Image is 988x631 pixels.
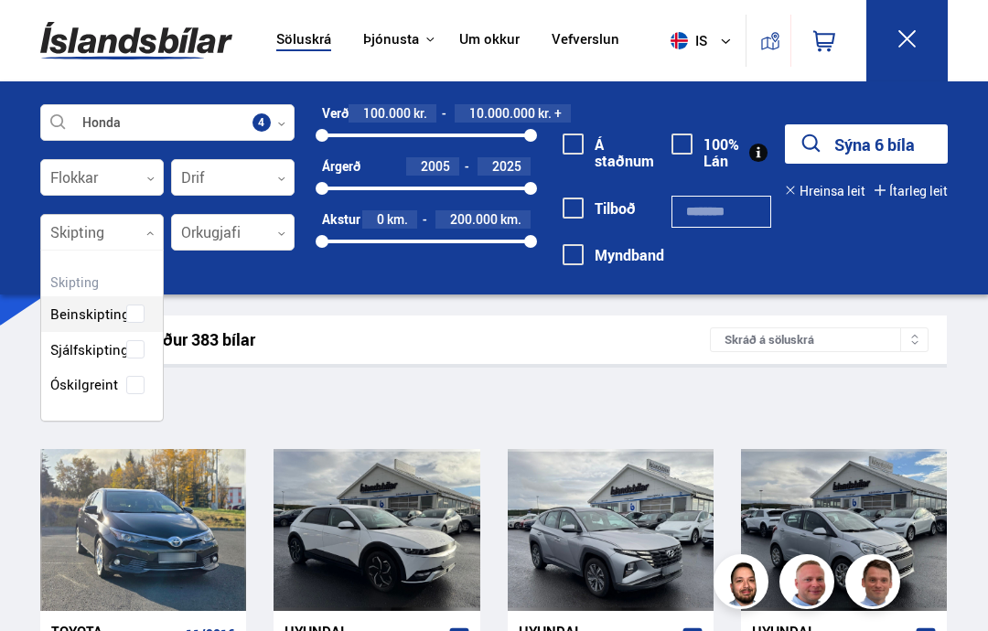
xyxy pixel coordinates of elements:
[377,210,384,228] span: 0
[276,31,331,50] a: Söluskrá
[563,247,664,263] label: Myndband
[50,371,118,398] span: Óskilgreint
[322,159,360,174] div: Árgerð
[322,212,360,227] div: Akstur
[552,31,619,50] a: Vefverslun
[322,106,349,121] div: Verð
[785,124,948,164] button: Sýna 6 bíla
[363,104,411,122] span: 100.000
[450,210,498,228] span: 200.000
[785,184,865,198] button: Hreinsa leit
[469,104,535,122] span: 10.000.000
[50,301,130,327] span: Beinskipting
[663,32,709,49] span: is
[671,136,739,170] label: 100% Lán
[671,32,688,49] img: svg+xml;base64,PHN2ZyB4bWxucz0iaHR0cDovL3d3dy53My5vcmcvMjAwMC9zdmciIHdpZHRoPSI1MTIiIGhlaWdodD0iNT...
[716,557,771,612] img: nhp88E3Fdnt1Opn2.png
[563,200,636,217] label: Tilboð
[500,212,521,227] span: km.
[50,337,129,363] span: Sjálfskipting
[459,31,520,50] a: Um okkur
[848,557,903,612] img: FbJEzSuNWCJXmdc-.webp
[387,212,408,227] span: km.
[15,7,70,62] button: Opna LiveChat spjallviðmót
[492,157,521,175] span: 2025
[710,327,929,352] div: Skráð á söluskrá
[40,11,232,70] img: G0Ugv5HjCgRt.svg
[413,106,427,121] span: kr.
[59,330,710,349] div: Leitarniðurstöður 383 bílar
[563,136,654,170] label: Á staðnum
[875,184,948,198] button: Ítarleg leit
[663,14,746,68] button: is
[363,31,419,48] button: Þjónusta
[421,157,450,175] span: 2005
[782,557,837,612] img: siFngHWaQ9KaOqBr.png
